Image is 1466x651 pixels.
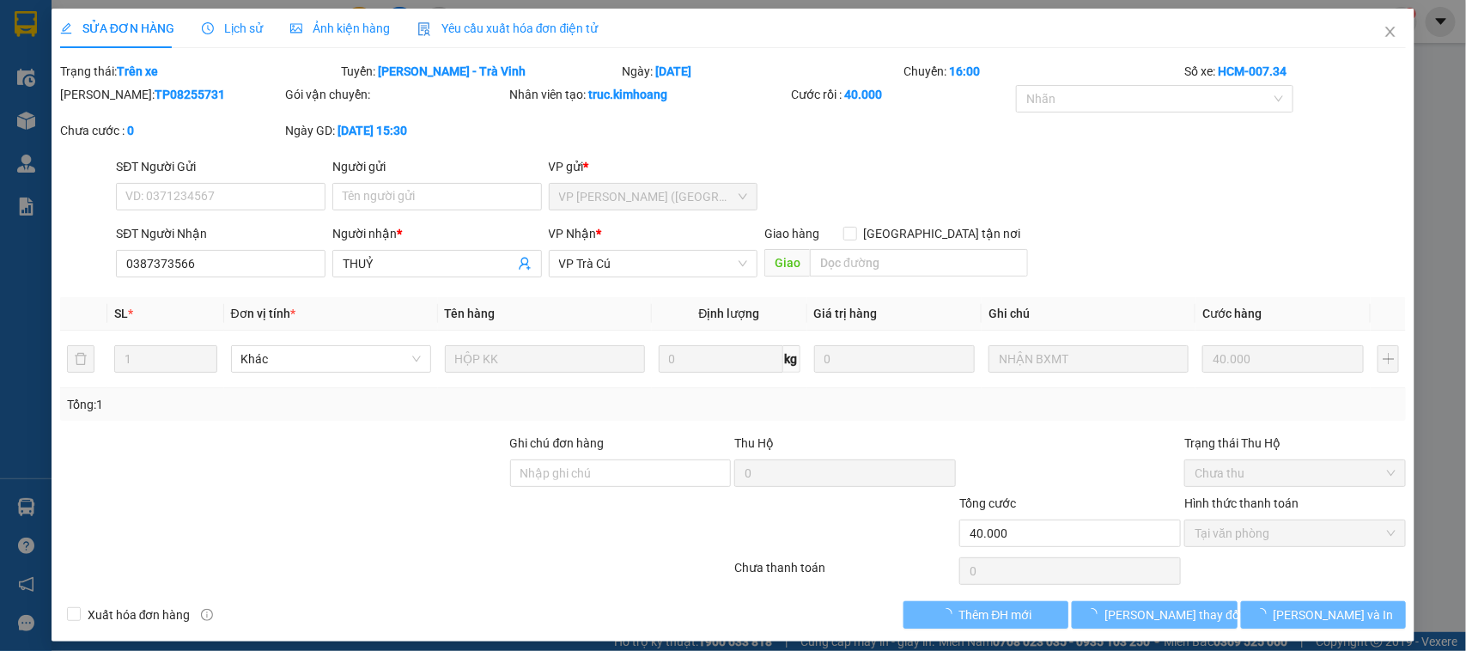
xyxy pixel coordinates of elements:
span: loading [940,608,959,620]
label: Hình thức thanh toán [1184,496,1299,510]
span: Lịch sử [202,21,263,35]
span: user-add [518,257,532,271]
input: Ghi Chú [988,345,1189,373]
div: Ngày: [621,62,902,81]
span: SL [114,307,128,320]
span: Thêm ĐH mới [959,605,1032,624]
div: Trạng thái: [58,62,339,81]
div: Số xe: [1183,62,1408,81]
button: Close [1366,9,1414,57]
input: VD: Bàn, Ghế [445,345,645,373]
span: Giá trị hàng [814,307,878,320]
span: Cước hàng [1202,307,1262,320]
span: info-circle [201,609,213,621]
span: Định lượng [699,307,760,320]
input: Ghi chú đơn hàng [510,459,732,487]
label: Ghi chú đơn hàng [510,436,605,450]
b: [DATE] [656,64,692,78]
div: SĐT Người Gửi [116,157,325,176]
span: [PERSON_NAME] và In [1274,605,1394,624]
span: [PERSON_NAME] thay đổi [1104,605,1242,624]
div: Tuyến: [339,62,620,81]
span: VP Trà Cú [559,251,748,277]
span: edit [60,22,72,34]
div: Nhân viên tạo: [510,85,788,104]
input: 0 [814,345,976,373]
div: SĐT Người Nhận [116,224,325,243]
span: SỬA ĐƠN HÀNG [60,21,174,35]
b: truc.kimhoang [589,88,668,101]
button: [PERSON_NAME] và In [1241,601,1406,629]
span: Tổng cước [959,496,1016,510]
span: Khác [241,346,421,372]
b: [DATE] 15:30 [338,124,407,137]
div: VP gửi [549,157,758,176]
span: loading [1086,608,1104,620]
span: Giao [764,249,810,277]
div: Người nhận [332,224,542,243]
span: Thu Hộ [734,436,774,450]
input: 0 [1202,345,1364,373]
span: VP Nhận [549,227,597,240]
img: icon [417,22,431,36]
b: 0 [127,124,134,137]
b: TP08255731 [155,88,225,101]
span: Tên hàng [445,307,496,320]
b: 40.000 [844,88,882,101]
button: plus [1378,345,1399,373]
span: Xuất hóa đơn hàng [81,605,198,624]
div: Tổng: 1 [67,395,567,414]
b: HCM-007.34 [1218,64,1287,78]
span: Chưa thu [1195,460,1396,486]
span: clock-circle [202,22,214,34]
span: Tại văn phòng [1195,520,1396,546]
span: loading [1255,608,1274,620]
th: Ghi chú [982,297,1195,331]
div: [PERSON_NAME]: [60,85,282,104]
span: [GEOGRAPHIC_DATA] tận nơi [857,224,1028,243]
span: Yêu cầu xuất hóa đơn điện tử [417,21,599,35]
div: Ngày GD: [285,121,507,140]
input: Dọc đường [810,249,1028,277]
button: Thêm ĐH mới [903,601,1068,629]
button: [PERSON_NAME] thay đổi [1072,601,1237,629]
span: Đơn vị tính [231,307,295,320]
div: Người gửi [332,157,542,176]
div: Chuyến: [902,62,1183,81]
span: VP Trần Phú (Hàng) [559,184,748,210]
div: Cước rồi : [791,85,1013,104]
span: Ảnh kiện hàng [290,21,390,35]
b: Trên xe [117,64,158,78]
div: Chưa thanh toán [733,558,958,588]
b: 16:00 [949,64,980,78]
span: kg [783,345,800,373]
span: Giao hàng [764,227,819,240]
div: Chưa cước : [60,121,282,140]
span: close [1384,25,1397,39]
div: Gói vận chuyển: [285,85,507,104]
span: picture [290,22,302,34]
b: [PERSON_NAME] - Trà Vinh [378,64,526,78]
button: delete [67,345,94,373]
div: Trạng thái Thu Hộ [1184,434,1406,453]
